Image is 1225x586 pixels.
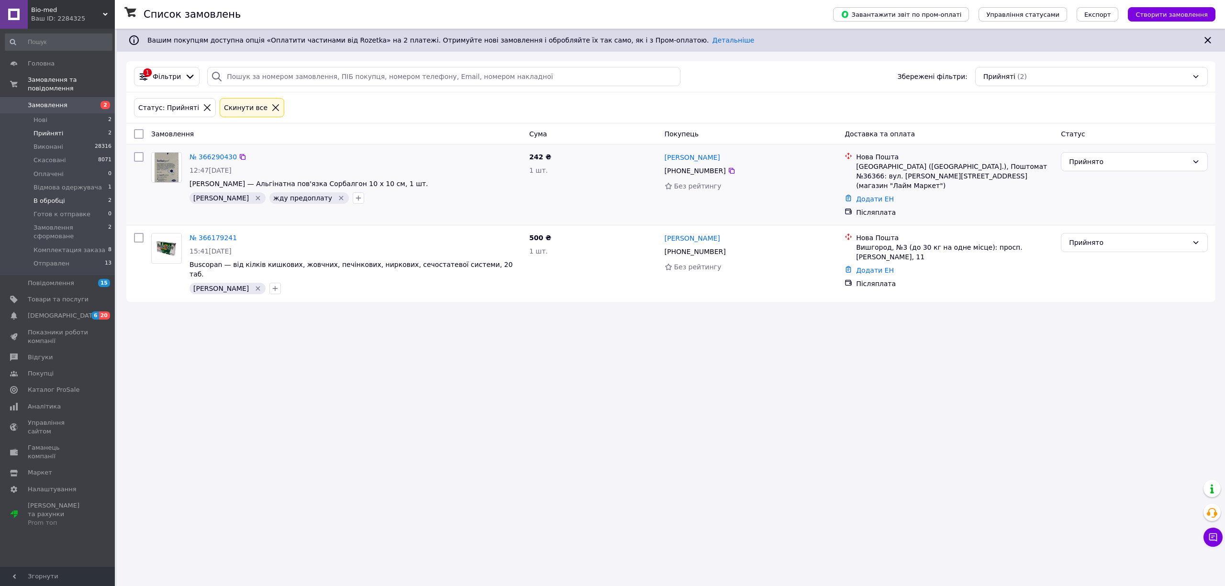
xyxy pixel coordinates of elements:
span: Аналітика [28,402,61,411]
span: Отправлен [33,259,69,268]
button: Чат з покупцем [1203,528,1223,547]
span: Маркет [28,468,52,477]
span: [PERSON_NAME] [193,285,249,292]
div: Ваш ID: 2284325 [31,14,115,23]
span: Завантажити звіт по пром-оплаті [841,10,961,19]
span: 15 [98,279,110,287]
span: 0 [108,210,111,219]
span: 0 [108,170,111,178]
span: [PHONE_NUMBER] [665,248,726,255]
div: Prom топ [28,519,89,527]
a: [PERSON_NAME] [665,233,720,243]
span: Cума [529,130,547,138]
span: Фільтри [153,72,181,81]
span: Гаманець компанії [28,443,89,461]
button: Управління статусами [979,7,1067,22]
div: Статус: Прийняті [136,102,201,113]
span: Bio-med [31,6,103,14]
span: Управління статусами [986,11,1059,18]
span: Замовлення [151,130,194,138]
button: Завантажити звіт по пром-оплаті [833,7,969,22]
span: 2 [108,116,111,124]
span: В обробці [33,197,65,205]
a: [PERSON_NAME] [665,153,720,162]
span: 500 ₴ [529,234,551,242]
img: Фото товару [152,233,181,263]
div: Нова Пошта [856,233,1053,243]
span: [PHONE_NUMBER] [665,167,726,175]
span: Доставка та оплата [845,130,915,138]
input: Пошук [5,33,112,51]
span: 2 [100,101,110,109]
span: Товари та послуги [28,295,89,304]
span: Статус [1061,130,1085,138]
span: 13 [105,259,111,268]
span: Замовлення та повідомлення [28,76,115,93]
a: Створити замовлення [1118,10,1215,18]
span: Комплектация заказа [33,246,105,254]
span: Без рейтингу [674,263,722,271]
div: Післяплата [856,208,1053,217]
span: 2 [108,223,111,241]
a: Фото товару [151,152,182,183]
h1: Список замовлень [144,9,241,20]
a: № 366290430 [189,153,237,161]
span: 1 шт. [529,166,548,174]
a: Додати ЕН [856,195,894,203]
a: № 366179241 [189,234,237,242]
div: Вишгород, №3 (до 30 кг на одне місце): просп. [PERSON_NAME], 11 [856,243,1053,262]
span: Каталог ProSale [28,386,79,394]
span: [PERSON_NAME] [193,194,249,202]
span: Показники роботи компанії [28,328,89,345]
span: 1 [108,183,111,192]
span: [PERSON_NAME] та рахунки [28,501,89,528]
button: Створити замовлення [1128,7,1215,22]
span: [DEMOGRAPHIC_DATA] [28,311,99,320]
span: Нові [33,116,47,124]
span: 2 [108,197,111,205]
span: 28316 [95,143,111,151]
span: Прийняті [983,72,1015,81]
a: Buscopan — від кілків кишкових, жовчних, печінкових, ниркових, сечостатевої системи, 20 таб. [189,261,512,278]
span: жду предоплату [273,194,332,202]
span: Замовлення сформоване [33,223,108,241]
button: Експорт [1077,7,1119,22]
span: Вашим покупцям доступна опція «Оплатити частинами від Rozetka» на 2 платежі. Отримуйте нові замов... [147,36,754,44]
div: Cкинути все [222,102,269,113]
span: Скасовані [33,156,66,165]
div: [GEOGRAPHIC_DATA] ([GEOGRAPHIC_DATA].), Поштомат №36366: вул. [PERSON_NAME][STREET_ADDRESS] (мага... [856,162,1053,190]
span: Експорт [1084,11,1111,18]
svg: Видалити мітку [254,194,262,202]
span: 1 шт. [529,247,548,255]
span: Створити замовлення [1136,11,1208,18]
span: 15:41[DATE] [189,247,232,255]
input: Пошук за номером замовлення, ПІБ покупця, номером телефону, Email, номером накладної [207,67,680,86]
a: [PERSON_NAME] — Альгінатна пов'язка Сорбалгон 10 х 10 см, 1 шт. [189,180,428,188]
div: Прийнято [1069,156,1188,167]
span: 6 [91,311,99,320]
span: Покупець [665,130,699,138]
span: 12:47[DATE] [189,166,232,174]
a: Фото товару [151,233,182,264]
div: Прийнято [1069,237,1188,248]
span: 20 [99,311,110,320]
span: Відгуки [28,353,53,362]
span: Збережені фільтри: [897,72,967,81]
a: Додати ЕН [856,266,894,274]
span: Готов к отправке [33,210,90,219]
span: Без рейтингу [674,182,722,190]
span: Відмова одержувача [33,183,102,192]
svg: Видалити мітку [254,285,262,292]
span: Оплачені [33,170,64,178]
span: Виконані [33,143,63,151]
span: Налаштування [28,485,77,494]
span: 8 [108,246,111,254]
div: Нова Пошта [856,152,1053,162]
span: Покупці [28,369,54,378]
span: Прийняті [33,129,63,138]
span: Головна [28,59,55,68]
span: 2 [108,129,111,138]
div: Післяплата [856,279,1053,288]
